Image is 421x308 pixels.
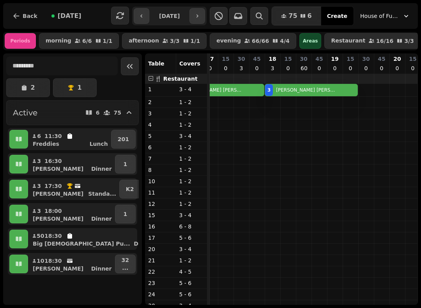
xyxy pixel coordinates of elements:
p: 18:30 [44,232,62,240]
p: 1 - 2 [179,143,204,151]
div: Areas [299,33,322,49]
p: 4 / 4 [280,38,290,44]
button: Back [6,7,44,25]
p: 3 / 3 [404,38,414,44]
span: Create [327,13,347,19]
p: 5 [148,132,173,140]
p: 4 [148,121,173,129]
h2: Active [13,107,37,118]
p: 5 - 6 [179,290,204,298]
p: 3 [148,110,173,117]
p: 23 [148,279,173,287]
p: 45 [315,55,323,63]
p: 16 [148,223,173,230]
button: Create [321,7,354,25]
p: 0 [410,64,416,72]
p: Lunch [90,140,108,148]
p: Dinner [91,215,112,223]
p: 8 [148,166,173,174]
button: 2 [6,78,50,97]
p: Big [DEMOGRAPHIC_DATA] Pu... [33,240,130,248]
p: 2 [30,85,35,91]
p: 16 / 16 [376,38,393,44]
span: 75 [288,13,297,19]
p: 30 [300,55,307,63]
button: K2 [119,180,141,198]
button: 1 [115,155,136,173]
p: [PERSON_NAME] [33,165,83,173]
p: 0 [347,64,354,72]
p: 24 [148,290,173,298]
p: 0 [316,64,322,72]
span: Covers [179,60,200,67]
button: afternoon3/31/1 [122,33,207,49]
button: Collapse sidebar [121,57,139,75]
button: 611:30FreddiesLunch [30,130,110,149]
p: [PERSON_NAME] [33,215,83,223]
p: 0 [223,64,229,72]
p: 45 [253,55,260,63]
p: 20 [148,245,173,253]
p: 30 [362,55,370,63]
button: 5018:30Big [DEMOGRAPHIC_DATA] Pu...Dinner [30,230,156,248]
p: 1 [123,210,127,218]
p: 1 / 1 [103,38,113,44]
button: morning6/61/1 [39,33,119,49]
p: 19 [331,55,338,63]
button: evening66/664/4 [210,33,296,49]
p: 50 [37,232,41,240]
p: 1 [77,85,81,91]
p: Restaurant [331,38,365,44]
p: 7 [148,155,173,163]
p: 15 [347,55,354,63]
p: morning [46,38,71,44]
p: [PERSON_NAME] [PERSON_NAME] [276,87,336,93]
p: 5 - 6 [179,279,204,287]
p: afternoon [129,38,159,44]
p: Dinner [134,240,154,248]
p: 1 [123,160,127,168]
button: 201 [111,130,136,149]
p: 0 [207,64,213,72]
button: 32... [115,255,136,273]
button: 1 [115,205,136,223]
p: 3 - 4 [179,211,204,219]
p: 1 - 2 [179,177,204,185]
div: Periods [5,33,36,49]
p: 3 [37,207,41,215]
button: Restaurant16/163/3 [324,33,420,49]
p: 10 [148,177,173,185]
p: 1 - 2 [179,155,204,163]
p: evening [216,38,241,44]
div: 3 [267,87,271,93]
p: 0 [379,64,385,72]
p: 1 [148,85,173,93]
p: 1 / 1 [191,38,200,44]
p: [PERSON_NAME] [PERSON_NAME] [182,87,242,93]
p: K2 [126,185,134,193]
p: 18:00 [44,207,62,215]
p: 3 [238,64,244,72]
p: 3 [269,64,276,72]
p: 1 - 2 [179,189,204,196]
p: 3 [37,157,41,165]
p: [PERSON_NAME] [33,190,83,198]
p: 6 [37,132,41,140]
p: 201 [118,135,129,143]
p: 45 [378,55,385,63]
p: 0 [285,64,291,72]
button: [DATE] [45,7,88,25]
p: 11 [148,189,173,196]
p: 6 [148,143,173,151]
p: Dinner [91,165,112,173]
p: 6 [96,110,100,115]
p: 0 [254,64,260,72]
p: 17 [206,55,214,63]
p: 17 [148,234,173,242]
p: 11:30 [44,132,62,140]
p: 22 [148,268,173,276]
p: 12 [148,200,173,208]
p: 15 [409,55,416,63]
p: 21 [148,257,173,264]
button: 1018:30[PERSON_NAME]Dinner [30,255,113,273]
